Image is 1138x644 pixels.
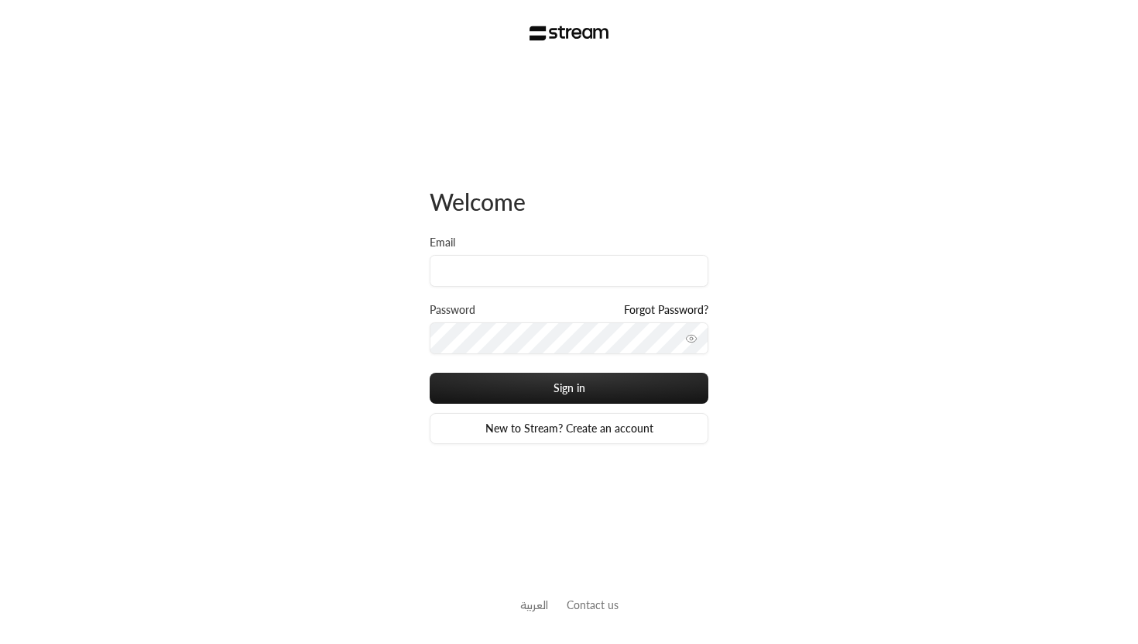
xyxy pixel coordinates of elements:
span: Welcome [430,188,526,215]
img: Stream Logo [530,26,609,41]
button: toggle password visibility [679,326,704,351]
a: Contact us [567,598,619,611]
a: New to Stream? Create an account [430,413,708,444]
a: العربية [520,591,548,619]
label: Email [430,235,455,250]
button: Sign in [430,373,708,404]
label: Password [430,302,475,318]
a: Forgot Password? [624,302,708,318]
button: Contact us [567,597,619,613]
